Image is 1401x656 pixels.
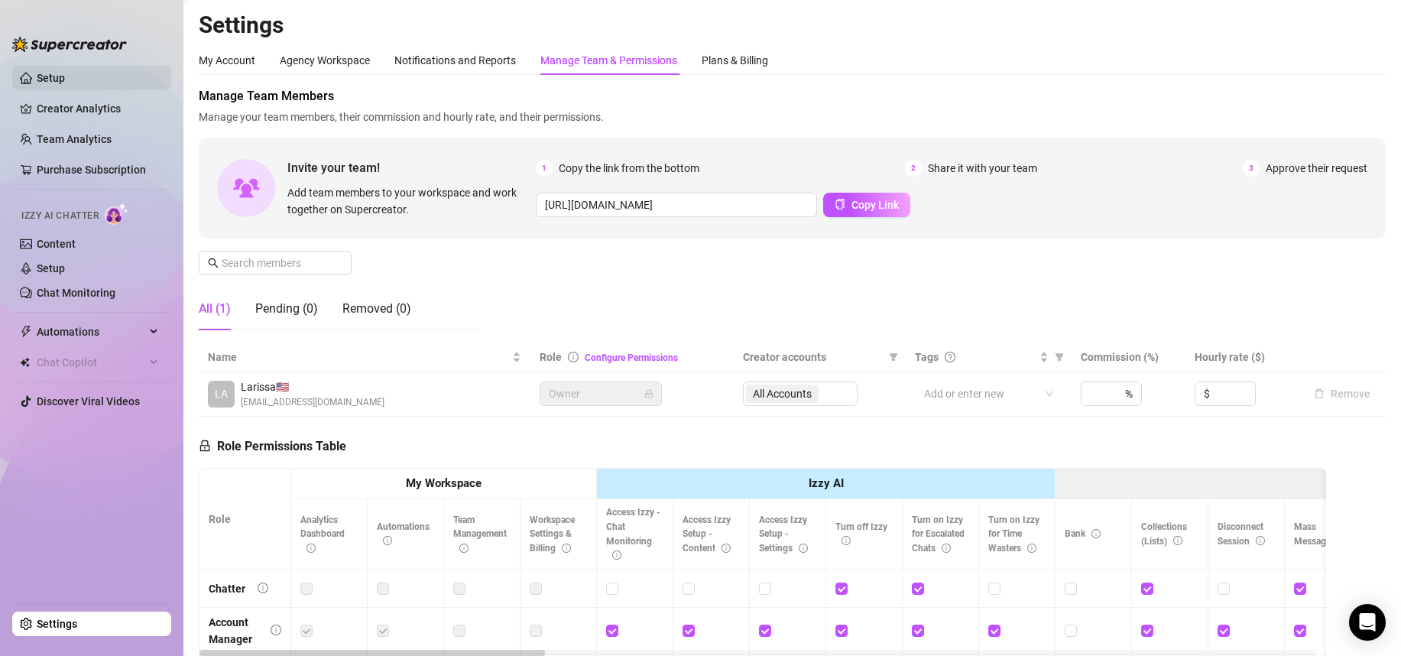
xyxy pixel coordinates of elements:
[241,395,384,410] span: [EMAIL_ADDRESS][DOMAIN_NAME]
[37,133,112,145] a: Team Analytics
[199,300,231,318] div: All (1)
[1243,160,1260,177] span: 3
[568,352,579,362] span: info-circle
[540,52,677,69] div: Manage Team & Permissions
[905,160,922,177] span: 2
[199,469,291,570] th: Role
[988,515,1039,554] span: Turn on Izzy for Time Wasters
[702,52,768,69] div: Plans & Billing
[644,389,653,398] span: lock
[20,326,32,338] span: thunderbolt
[300,515,345,554] span: Analytics Dashboard
[37,72,65,84] a: Setup
[255,300,318,318] div: Pending (0)
[406,476,482,490] strong: My Workspace
[394,52,516,69] div: Notifications and Reports
[562,544,571,553] span: info-circle
[1256,536,1265,545] span: info-circle
[683,515,731,554] span: Access Izzy Setup - Content
[37,320,145,344] span: Automations
[199,52,255,69] div: My Account
[209,614,258,648] div: Account Manager
[809,476,844,490] strong: Izzy AI
[942,544,951,553] span: info-circle
[199,87,1386,106] span: Manage Team Members
[536,160,553,177] span: 1
[606,507,660,561] span: Access Izzy - Chat Monitoring
[743,349,883,365] span: Creator accounts
[1052,346,1067,369] span: filter
[1065,528,1101,539] span: Bank
[105,203,128,225] img: AI Chatter
[1055,352,1064,362] span: filter
[199,437,346,456] h5: Role Permissions Table
[842,536,851,545] span: info-circle
[37,164,146,176] a: Purchase Subscription
[799,544,808,553] span: info-circle
[377,521,430,547] span: Automations
[37,350,145,375] span: Chat Copilot
[37,618,77,630] a: Settings
[722,544,731,553] span: info-circle
[1266,160,1367,177] span: Approve their request
[37,238,76,250] a: Content
[1349,604,1386,641] div: Open Intercom Messenger
[20,357,30,368] img: Chat Copilot
[271,625,281,635] span: info-circle
[549,382,653,405] span: Owner
[1173,536,1182,545] span: info-circle
[37,395,140,408] a: Discover Viral Videos
[306,544,316,553] span: info-circle
[208,258,219,268] span: search
[540,351,562,363] span: Role
[886,346,901,369] span: filter
[280,52,370,69] div: Agency Workspace
[208,349,509,365] span: Name
[1072,343,1185,372] th: Commission (%)
[823,193,910,217] button: Copy Link
[612,550,621,560] span: info-circle
[37,96,159,121] a: Creator Analytics
[835,521,887,547] span: Turn off Izzy
[21,209,99,223] span: Izzy AI Chatter
[1027,544,1036,553] span: info-circle
[222,255,330,271] input: Search members
[759,515,808,554] span: Access Izzy Setup - Settings
[1308,385,1377,403] button: Remove
[383,536,392,545] span: info-circle
[835,199,845,209] span: copy
[459,544,469,553] span: info-circle
[889,352,898,362] span: filter
[1091,529,1101,538] span: info-circle
[1185,343,1299,372] th: Hourly rate ($)
[199,343,530,372] th: Name
[1141,521,1187,547] span: Collections (Lists)
[1218,521,1265,547] span: Disconnect Session
[287,158,536,177] span: Invite your team!
[559,160,699,177] span: Copy the link from the bottom
[585,352,678,363] a: Configure Permissions
[258,583,268,593] span: info-circle
[851,199,899,211] span: Copy Link
[12,37,127,52] img: logo-BBDzfeDw.svg
[453,515,507,554] span: Team Management
[199,440,211,452] span: lock
[1294,521,1346,547] span: Mass Message
[209,580,245,597] div: Chatter
[199,11,1386,40] h2: Settings
[37,287,115,299] a: Chat Monitoring
[928,160,1037,177] span: Share it with your team
[945,352,955,362] span: question-circle
[199,109,1386,125] span: Manage your team members, their commission and hourly rate, and their permissions.
[530,515,575,554] span: Workspace Settings & Billing
[915,349,939,365] span: Tags
[912,515,965,554] span: Turn on Izzy for Escalated Chats
[241,378,384,395] span: Larissa 🇺🇸
[37,262,65,274] a: Setup
[215,385,228,402] span: LA
[287,184,530,218] span: Add team members to your workspace and work together on Supercreator.
[342,300,411,318] div: Removed (0)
